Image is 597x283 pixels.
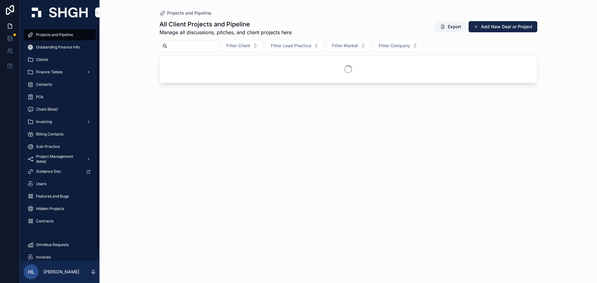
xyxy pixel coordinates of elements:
span: Sub-Practice [36,144,60,149]
a: Clients [24,54,96,65]
span: Invoices [36,255,51,260]
a: Project Management (beta) [24,153,96,165]
span: Chats (Beta) [36,107,58,112]
a: Chats (Beta) [24,104,96,115]
span: Invoicing [36,119,52,124]
a: Invoices [24,252,96,263]
button: Select Button [326,40,371,52]
a: Invoicing [24,116,96,127]
button: Select Button [373,40,423,52]
span: Filter Client [226,43,250,49]
a: Hidden Projects [24,203,96,214]
span: Hidden Projects [36,206,64,211]
div: scrollable content [20,25,99,261]
a: Sub-Practice [24,141,96,152]
a: Finance Tables [24,66,96,78]
span: Contracts [36,219,53,224]
a: Contracts [24,216,96,227]
h1: All Client Projects and Pipeline [160,20,292,29]
span: Omnibus Requests [36,242,69,247]
span: Manage all discussions, pitches, and client projects here [160,29,292,36]
span: Filter Lead Practice [271,43,311,49]
span: Billing Contacts [36,132,63,137]
a: Projects and Pipeline [160,10,211,16]
button: Export [435,21,466,32]
a: Outstanding Finance Info [24,42,96,53]
span: Users [36,181,46,186]
span: Projects and Pipeline [167,10,211,16]
button: Add New Deal or Project [469,21,537,32]
a: Projects and Pipeline [24,29,96,40]
a: POs [24,91,96,103]
a: Omnibus Requests [24,239,96,250]
span: HL [28,268,35,276]
button: Select Button [266,40,324,52]
span: Contacts [36,82,52,87]
a: Contacts [24,79,96,90]
a: Features and Bugs [24,191,96,202]
span: Finance Tables [36,70,62,75]
button: Select Button [221,40,263,52]
span: Project Management (beta) [36,154,81,164]
span: Guidance Doc [36,169,61,174]
span: POs [36,94,43,99]
a: Billing Contacts [24,129,96,140]
p: [PERSON_NAME] [44,269,79,275]
span: Clients [36,57,48,62]
span: Features and Bugs [36,194,69,199]
span: Projects and Pipeline [36,32,73,37]
span: Filter Company [379,43,410,49]
a: Users [24,178,96,189]
img: App logo [32,7,88,17]
a: Guidance Doc [24,166,96,177]
span: Outstanding Finance Info [36,45,80,50]
span: Filter Market [332,43,358,49]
